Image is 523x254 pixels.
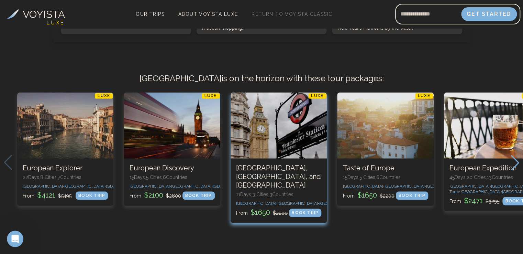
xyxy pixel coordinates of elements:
p: From [343,190,394,200]
span: [GEOGRAPHIC_DATA] • [106,184,147,189]
span: $ 5495 [58,193,71,199]
h3: European Discovery [129,164,214,172]
p: From [449,196,499,205]
span: [GEOGRAPHIC_DATA] [319,201,359,206]
a: About Voyista Luxe [176,9,241,19]
span: [GEOGRAPHIC_DATA] • [236,201,278,206]
span: $ 2471 [463,197,484,205]
span: [GEOGRAPHIC_DATA] • [171,184,212,189]
a: Taste of EuropeLUXETaste of Europe15Days,5 Cities,6Countries[GEOGRAPHIC_DATA]•[GEOGRAPHIC_DATA]•[... [337,92,433,205]
p: LUXE [202,93,220,98]
swiper-slide: 1 / 5 [17,92,113,216]
iframe: Intercom live chat [7,231,23,247]
span: $ 1650 [249,208,271,216]
span: [GEOGRAPHIC_DATA] • [278,201,319,206]
span: [GEOGRAPHIC_DATA] • [129,184,171,189]
span: $ 2200 [379,193,394,199]
div: BOOK TRIP [396,191,428,200]
span: About Voyista Luxe [178,11,238,17]
h3: Taste of Europe [343,164,428,172]
p: 11 Days, 3 Cities, 3 Countr ies [236,191,321,198]
h3: [GEOGRAPHIC_DATA], [GEOGRAPHIC_DATA], and [GEOGRAPHIC_DATA] [236,164,321,190]
span: $ 2800 [166,193,181,199]
span: Our Trips [136,11,165,17]
span: $ 2200 [273,210,288,216]
h4: L U X E [47,19,64,27]
span: $ 1650 [356,191,378,199]
span: [GEOGRAPHIC_DATA] • [64,184,106,189]
span: [GEOGRAPHIC_DATA] • [449,184,491,189]
p: 22 Days, 8 Cities, 7 Countr ies [23,174,108,181]
span: [GEOGRAPHIC_DATA] • [460,189,502,194]
div: BOOK TRIP [289,209,321,217]
p: From [236,208,288,217]
button: Get Started [461,7,517,21]
swiper-slide: 3 / 5 [231,92,327,233]
span: $ 4121 [36,191,57,199]
a: London, Amsterdam, and ParisLUXE[GEOGRAPHIC_DATA], [GEOGRAPHIC_DATA], and [GEOGRAPHIC_DATA]11Days... [231,92,327,223]
input: Email address [395,6,461,22]
span: [GEOGRAPHIC_DATA] • [23,184,64,189]
a: Our Trips [133,9,167,19]
span: [GEOGRAPHIC_DATA] • [212,184,254,189]
a: Return to Voyista Classic [249,9,335,19]
span: [GEOGRAPHIC_DATA] • [384,184,426,189]
span: $ 2100 [142,191,164,199]
h3: European Explorer [23,164,108,172]
h3: VOYISTA [23,7,65,22]
a: VOYISTA [7,7,65,22]
p: LUXE [95,93,113,98]
p: LUXE [308,93,326,98]
p: From [23,190,71,200]
span: [GEOGRAPHIC_DATA] • [426,184,467,189]
a: European ExplorerLUXEEuropean Explorer22Days,8 Cities,7Countries[GEOGRAPHIC_DATA]•[GEOGRAPHIC_DAT... [17,92,113,205]
img: Voyista Logo [7,9,19,19]
swiper-slide: 2 / 5 [124,92,220,216]
div: BOOK TRIP [76,191,108,200]
div: BOOK TRIP [182,191,215,200]
p: 15 Days, 5 Cities, 6 Countr ies [129,174,214,181]
p: 15 Days, 5 Cities, 6 Countr ies [343,174,428,181]
p: From [129,190,181,200]
a: European DiscoveryLUXEEuropean Discovery15Days,5 Cities,6Countries[GEOGRAPHIC_DATA]•[GEOGRAPHIC_D... [124,92,220,205]
span: [GEOGRAPHIC_DATA] • [343,184,384,189]
swiper-slide: 4 / 5 [337,92,433,216]
span: $ 3295 [486,199,499,204]
span: Return to Voyista Classic [252,11,332,17]
p: LUXE [415,93,433,98]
